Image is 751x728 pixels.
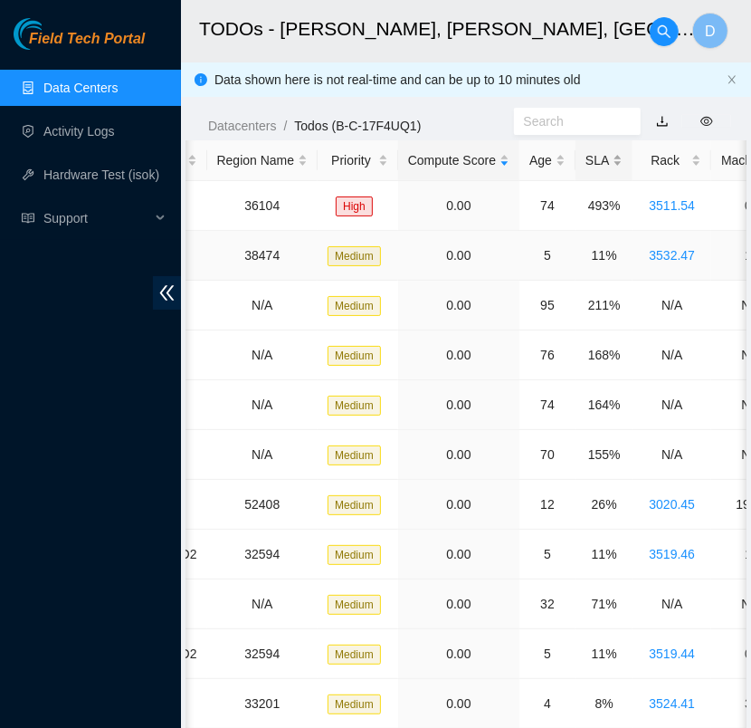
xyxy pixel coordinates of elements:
[632,380,711,430] td: N/A
[153,276,181,310] span: double-left
[727,74,737,85] span: close
[207,281,318,330] td: N/A
[328,545,381,565] span: Medium
[650,17,679,46] button: search
[575,380,632,430] td: 164%
[649,497,695,512] a: 3020.45
[328,694,381,714] span: Medium
[207,629,318,679] td: 32594
[642,107,682,136] button: download
[14,18,91,50] img: Akamai Technologies
[692,13,728,49] button: D
[705,20,716,43] span: D
[649,647,695,661] a: 3519.44
[328,445,381,465] span: Medium
[575,330,632,380] td: 168%
[328,346,381,366] span: Medium
[649,248,695,263] a: 3532.47
[328,595,381,615] span: Medium
[519,231,575,281] td: 5
[328,645,381,665] span: Medium
[328,396,381,416] span: Medium
[207,580,318,629] td: N/A
[43,200,150,236] span: Support
[519,380,575,430] td: 74
[207,480,318,530] td: 52408
[207,330,318,380] td: N/A
[29,31,145,48] span: Field Tech Portal
[398,330,519,380] td: 0.00
[519,281,575,330] td: 95
[575,181,632,231] td: 493%
[575,430,632,480] td: 155%
[519,181,575,231] td: 74
[328,495,381,515] span: Medium
[208,119,276,133] a: Datacenters
[700,115,713,128] span: eye
[328,246,381,266] span: Medium
[283,119,287,133] span: /
[294,119,421,133] a: Todos (B-C-17F4UQ1)
[207,380,318,430] td: N/A
[398,430,519,480] td: 0.00
[575,480,632,530] td: 26%
[519,530,575,580] td: 5
[651,24,678,39] span: search
[632,281,711,330] td: N/A
[398,580,519,629] td: 0.00
[519,580,575,629] td: 32
[43,81,118,95] a: Data Centers
[632,430,711,480] td: N/A
[398,181,519,231] td: 0.00
[519,629,575,679] td: 5
[649,696,695,711] a: 3524.41
[727,74,737,86] button: close
[632,330,711,380] td: N/A
[398,231,519,281] td: 0.00
[398,380,519,430] td: 0.00
[398,281,519,330] td: 0.00
[575,530,632,580] td: 11%
[649,547,695,561] a: 3519.46
[575,281,632,330] td: 211%
[207,530,318,580] td: 32594
[632,580,711,629] td: N/A
[575,580,632,629] td: 71%
[524,111,617,131] input: Search
[14,33,145,56] a: Akamai TechnologiesField Tech Portal
[575,231,632,281] td: 11%
[43,124,115,139] a: Activity Logs
[519,330,575,380] td: 76
[398,629,519,679] td: 0.00
[336,196,373,216] span: High
[328,296,381,316] span: Medium
[207,231,318,281] td: 38474
[656,114,669,129] a: download
[43,168,159,182] a: Hardware Test (isok)
[519,430,575,480] td: 70
[207,181,318,231] td: 36104
[575,629,632,679] td: 11%
[22,212,34,225] span: read
[207,430,318,480] td: N/A
[649,198,695,213] a: 3511.54
[398,530,519,580] td: 0.00
[398,480,519,530] td: 0.00
[519,480,575,530] td: 12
